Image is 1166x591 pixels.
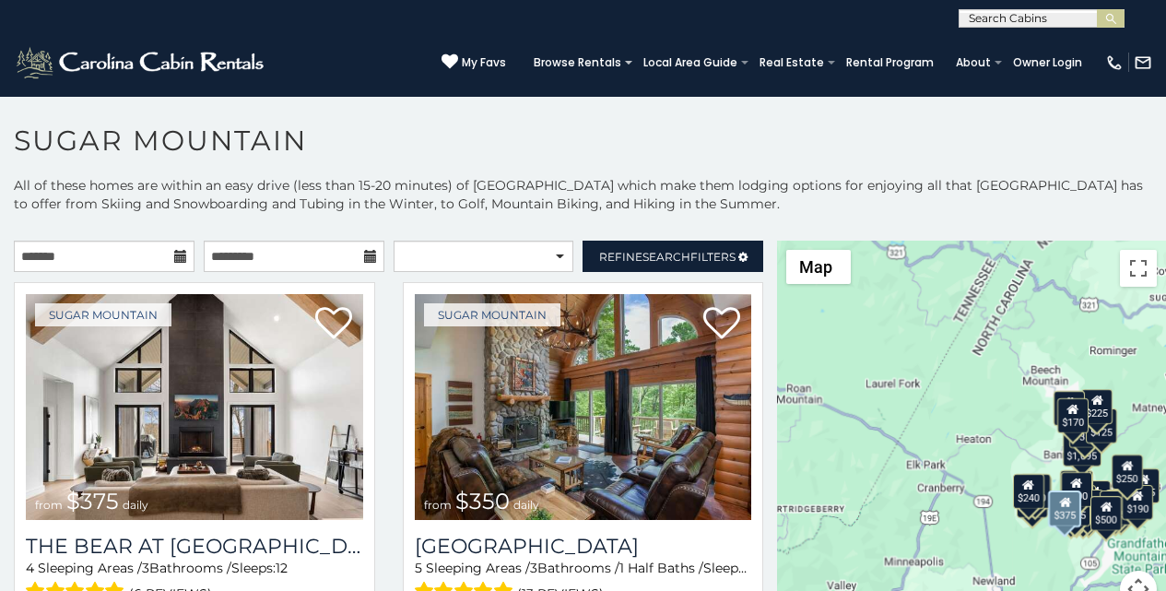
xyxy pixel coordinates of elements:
h3: The Bear At Sugar Mountain [26,534,363,559]
a: RefineSearchFilters [583,241,763,272]
a: [GEOGRAPHIC_DATA] [415,534,752,559]
div: $190 [1060,470,1091,505]
a: Sugar Mountain [35,303,171,326]
div: $300 [1061,472,1092,507]
div: $155 [1128,468,1160,503]
a: About [947,50,1000,76]
a: Browse Rentals [524,50,630,76]
div: $240 [1013,474,1044,509]
img: Grouse Moor Lodge [415,294,752,520]
span: 5 [415,560,422,576]
span: My Favs [462,54,506,71]
div: $500 [1090,496,1122,531]
a: Sugar Mountain [424,303,560,326]
span: 4 [26,560,34,576]
div: $200 [1079,480,1111,515]
a: Rental Program [837,50,943,76]
button: Change map style [786,250,851,284]
span: 1 Half Baths / [619,560,703,576]
span: 12 [748,560,760,576]
h3: Grouse Moor Lodge [415,534,752,559]
a: The Bear At Sugar Mountain from $375 daily [26,294,363,520]
span: daily [513,498,539,512]
a: Add to favorites [315,305,352,344]
img: The Bear At Sugar Mountain [26,294,363,520]
span: Refine Filters [599,250,736,264]
span: 3 [142,560,149,576]
span: from [35,498,63,512]
img: mail-regular-white.png [1134,53,1152,72]
img: White-1-2.png [14,44,269,81]
a: Grouse Moor Lodge from $350 daily [415,294,752,520]
div: $250 [1112,455,1143,490]
div: $125 [1086,408,1117,443]
div: $375 [1049,491,1082,527]
img: phone-regular-white.png [1105,53,1124,72]
a: Owner Login [1004,50,1091,76]
div: $1,095 [1063,431,1101,467]
span: from [424,498,452,512]
div: $225 [1081,389,1113,424]
a: Local Area Guide [634,50,747,76]
div: $195 [1100,491,1131,526]
a: My Favs [442,53,506,72]
span: Map [799,257,832,277]
a: The Bear At [GEOGRAPHIC_DATA] [26,534,363,559]
div: $240 [1054,391,1085,426]
span: 3 [530,560,537,576]
span: 12 [276,560,288,576]
span: daily [123,498,148,512]
span: $350 [455,488,510,514]
div: $170 [1057,398,1089,433]
span: Search [642,250,690,264]
span: $375 [66,488,119,514]
button: Toggle fullscreen view [1120,250,1157,287]
a: Add to favorites [703,305,740,344]
a: Real Estate [750,50,833,76]
div: $190 [1122,485,1153,520]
